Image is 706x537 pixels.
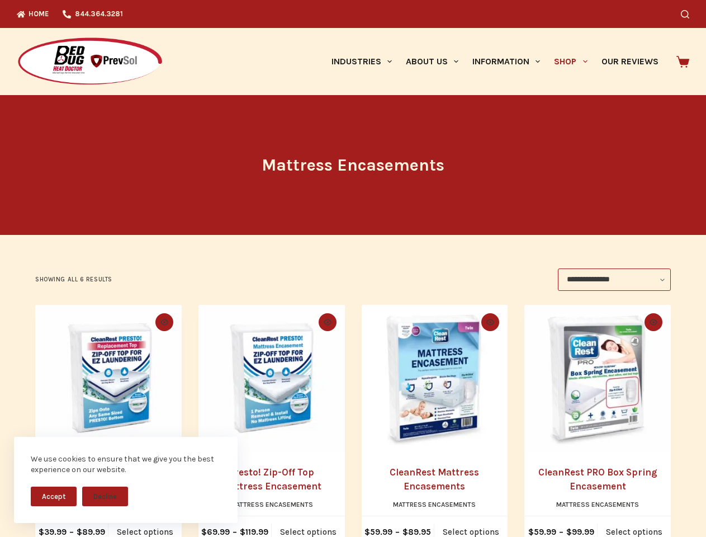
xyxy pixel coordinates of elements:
[319,313,337,331] button: Quick view toggle
[390,467,479,492] a: CleanRest Mattress Encasements
[9,4,42,38] button: Open LiveChat chat widget
[31,487,77,506] button: Accept
[240,527,268,537] bdi: 119.99
[566,527,572,537] span: $
[35,305,182,451] a: Presto! Replacement Zip-Off Top
[324,28,665,95] nav: Primary
[402,527,408,537] span: $
[556,501,639,508] a: Mattress Encasements
[399,28,465,95] a: About Us
[528,527,556,537] bdi: 59.99
[155,313,173,331] button: Quick view toggle
[17,37,163,87] img: Prevsol/Bed Bug Heat Doctor
[230,501,313,508] a: Mattress Encasements
[362,305,508,451] a: CleanRest Mattress Encasements
[221,467,321,492] a: Presto! Zip-Off Top Mattress Encasement
[645,313,662,331] button: Quick view toggle
[524,305,671,451] a: CleanRest PRO Box Spring Encasement
[31,454,221,475] div: We use cookies to ensure that we give you the best experience on our website.
[547,28,594,95] a: Shop
[681,10,689,18] button: Search
[82,487,128,506] button: Decline
[594,28,665,95] a: Our Reviews
[364,527,392,537] bdi: 59.99
[558,268,671,291] select: Shop order
[35,275,112,285] p: Showing all 6 results
[393,501,476,508] a: Mattress Encasements
[481,313,499,331] button: Quick view toggle
[324,28,399,95] a: Industries
[198,305,345,451] a: Presto! Zip-Off Top Mattress Encasement
[466,28,547,95] a: Information
[402,527,431,537] bdi: 89.95
[538,467,657,492] a: CleanRest PRO Box Spring Encasement
[528,527,534,537] span: $
[144,153,563,178] h1: Mattress Encasements
[364,527,370,537] span: $
[566,527,594,537] bdi: 99.99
